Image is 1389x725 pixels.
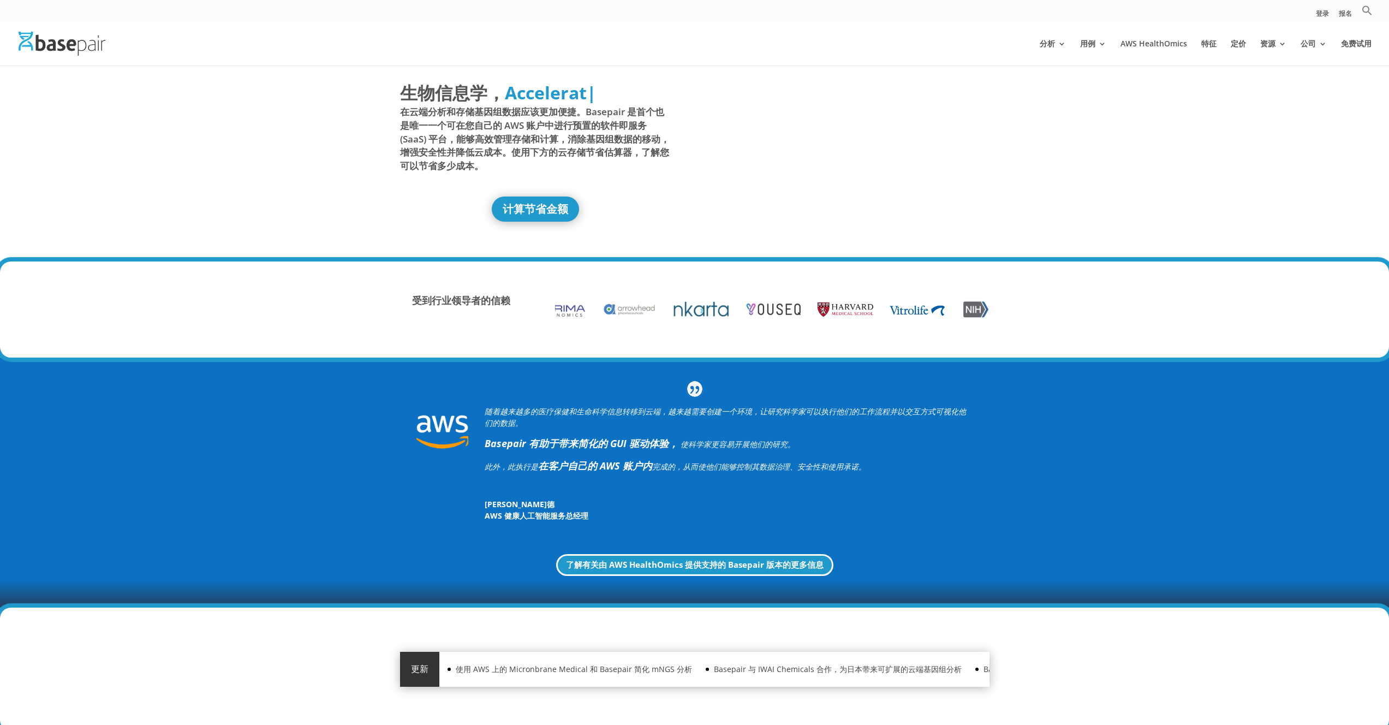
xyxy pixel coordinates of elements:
font: AWS [485,510,502,521]
font: 受到行业领导者的信赖 [412,294,510,307]
font: 公司 [1301,38,1316,49]
a: 登录 [1316,10,1329,22]
font: 分析 [1040,38,1055,49]
font: 用例 [1080,38,1095,49]
a: 分析 [1040,40,1066,66]
a: 特征 [1201,40,1217,66]
a: 报名 [1339,10,1352,22]
font: 随着越来越多的医疗保健和生命科学信息转移到云端，越来越需要创建一个环境，让研究科学家可以执行他们的工作流程并以交互方式可视化他们的数据。 [485,406,966,428]
font: 生物信息学， [400,81,505,104]
font: 资源 [1260,38,1275,49]
a: 搜索图标链接 [1362,5,1373,22]
font: 更新 [411,663,428,675]
font: [PERSON_NAME]德 [485,499,555,509]
font: 特征 [1201,38,1217,49]
font: 定价 [1231,38,1246,49]
a: 用例 [1080,40,1106,66]
img: 碱基对 [19,32,105,55]
font: 报名 [1339,9,1352,18]
font: 人工智能服务总经理 [520,510,588,521]
a: 公司 [1301,40,1327,66]
font: 了解有关由 AWS HealthOmics 提供支持的 Basepair 版本的更多信息 [566,559,824,570]
font: 使科学家更容易开展他们的研究。 [681,439,795,449]
font: AWS HealthOmics [1120,38,1187,49]
font: | [587,81,597,104]
font: 登录 [1316,9,1329,18]
font: 免费试用 [1341,38,1372,49]
a: 定价 [1231,40,1246,66]
span: Accelerat [505,81,587,104]
font: 此外，此执行是 [485,461,538,472]
svg: 搜索 [1362,5,1373,16]
font: Basepair 有助于带来简化的 GUI 驱动体验， [485,437,678,450]
a: 计算节省金额 [492,197,579,222]
font: 在客户自己的 AWS 账户内 [538,459,652,472]
a: 免费试用 [1341,40,1372,66]
font: 计算节省金额 [503,201,568,216]
font: 使用 AWS 上的 Micronbrane Medical 和 Basepair 简化 mNGS 分析 [876,664,1112,674]
font: 完成的，从而使他们能够控制其数据治理、安全性和使用承诺。 [652,461,866,472]
a: 资源 [1260,40,1286,66]
font: 在云端分析和存储基因组数据应该更加便捷。Basepair 是首个也是唯一一个可在您自己的 AWS 账户中进行预置的软件即服务 (SaaS) 平台，能够高效管理存储和计算，消除基因组数据的移动，增... [400,105,670,172]
font: 健康 [504,510,520,521]
a: 使用 AWS 上的 Micronbrane Medical 和 Basepair 简化 mNGS 分析 [876,662,1112,676]
a: AWS HealthOmics [1120,40,1187,66]
a: 了解有关由 AWS HealthOmics 提供支持的 Basepair 版本的更多信息 [556,554,833,577]
iframe: Basepair - 简化NGS分析 [703,80,975,233]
